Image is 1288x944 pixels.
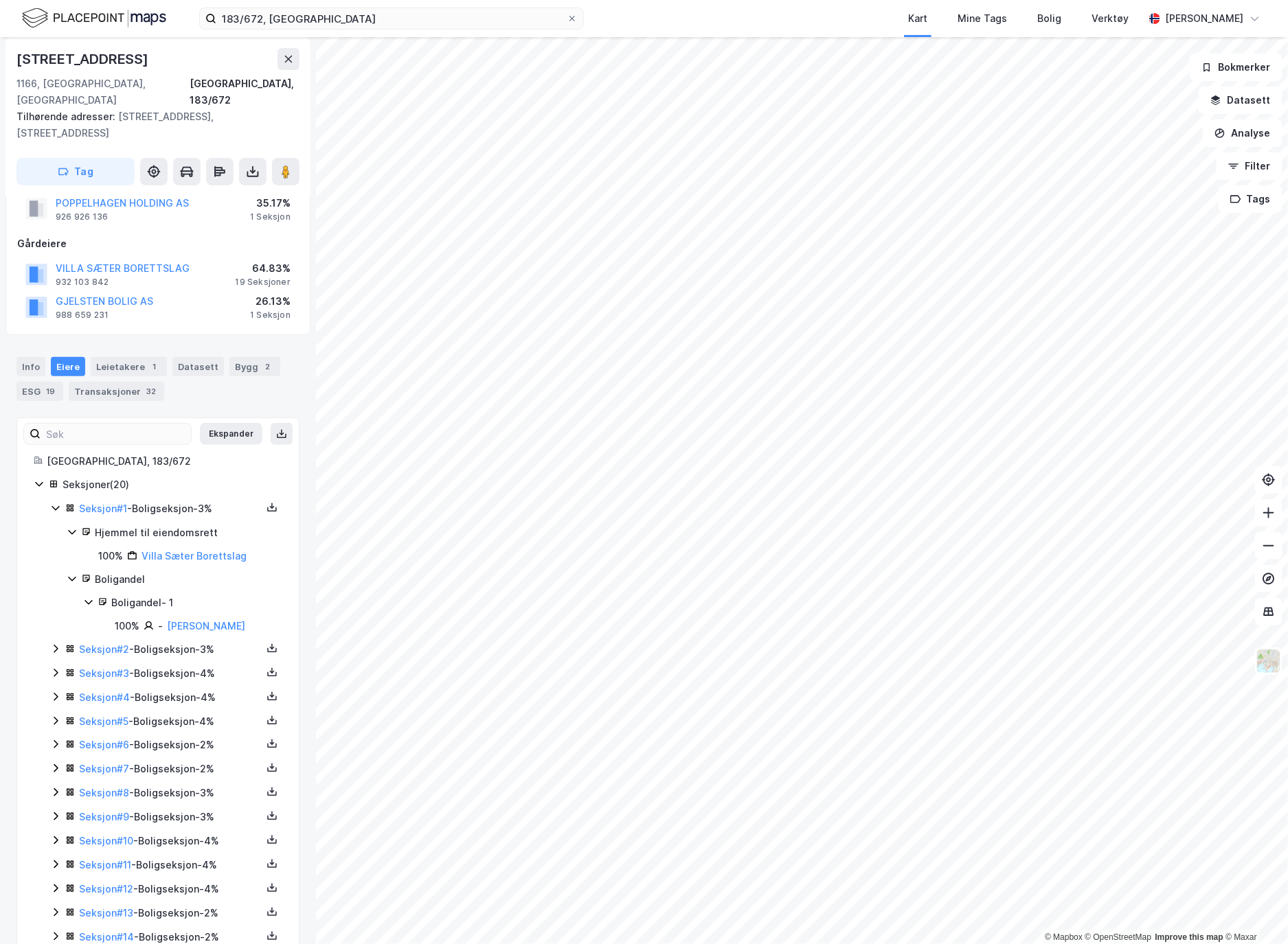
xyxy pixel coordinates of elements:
img: logo.f888ab2527a4732fd821a326f86c7f29.svg [22,6,166,30]
div: - Boligseksjon - 4% [79,713,262,730]
div: - Boligseksjon - 2% [79,737,262,753]
div: 1 [148,360,161,373]
div: - [158,618,163,634]
a: Seksjon#14 [79,931,134,943]
div: Kart [908,10,927,27]
div: - Boligseksjon - 3% [79,785,262,801]
button: Datasett [1199,87,1283,114]
a: Seksjon#7 [79,763,129,774]
a: [PERSON_NAME] [167,620,245,632]
a: Seksjon#12 [79,883,133,895]
div: ESG [16,382,63,401]
a: Seksjon#6 [79,739,129,750]
div: 100% [115,618,139,634]
img: Z [1256,648,1282,674]
button: Filter [1217,152,1283,180]
input: Søk [41,424,191,444]
div: 26.13% [250,293,291,310]
div: 988 659 231 [56,310,109,321]
div: 35.17% [250,195,291,211]
div: Leietakere [91,357,167,376]
div: - Boligseksjon - 4% [79,881,262,897]
div: Bygg [229,357,280,376]
div: 2 [261,360,275,373]
div: - Boligseksjon - 4% [79,857,262,873]
a: Seksjon#8 [79,787,129,798]
div: - Boligseksjon - 4% [79,665,262,682]
div: Eiere [51,357,85,376]
button: Ekspander [200,423,262,445]
div: Verktøy [1092,10,1129,27]
a: Villa Sæter Borettslag [142,550,247,562]
a: Improve this map [1155,932,1223,942]
button: Bokmerker [1190,54,1283,81]
a: Seksjon#5 [79,715,128,727]
div: [GEOGRAPHIC_DATA], 183/672 [47,453,282,470]
div: Boligandel - 1 [111,595,282,611]
div: - Boligseksjon - 2% [79,761,262,777]
div: 32 [144,384,159,398]
div: Boligandel [95,571,282,588]
a: Seksjon#1 [79,503,127,514]
div: [PERSON_NAME] [1166,10,1244,27]
div: Info [16,357,45,376]
a: Seksjon#2 [79,643,129,655]
div: Mine Tags [958,10,1007,27]
div: 1 Seksjon [250,211,291,222]
div: [STREET_ADDRESS] [16,48,151,70]
div: Seksjoner ( 20 ) [63,476,282,493]
a: Seksjon#13 [79,907,133,919]
div: 19 Seksjoner [236,277,291,288]
div: - Boligseksjon - 3% [79,641,262,658]
div: 1 Seksjon [250,310,291,321]
div: 64.83% [236,260,291,277]
input: Søk på adresse, matrikkel, gårdeiere, leietakere eller personer [216,8,567,29]
div: - Boligseksjon - 3% [79,500,262,517]
a: Seksjon#11 [79,859,131,871]
a: Mapbox [1045,932,1083,942]
div: Gårdeiere [17,235,299,252]
iframe: Chat Widget [1219,878,1288,944]
div: 1166, [GEOGRAPHIC_DATA], [GEOGRAPHIC_DATA] [16,76,190,108]
a: Seksjon#10 [79,835,133,847]
a: Seksjon#4 [79,691,130,703]
span: Tilhørende adresser: [16,111,118,122]
div: Transaksjoner [69,382,164,401]
a: OpenStreetMap [1085,932,1152,942]
div: 19 [43,384,58,398]
button: Analyse [1203,119,1283,147]
div: - Boligseksjon - 2% [79,905,262,921]
div: 932 103 842 [56,277,109,288]
a: Seksjon#3 [79,667,129,679]
div: Bolig [1037,10,1061,27]
div: [GEOGRAPHIC_DATA], 183/672 [190,76,300,108]
button: Tags [1219,185,1283,213]
div: 926 926 136 [56,211,108,222]
div: - Boligseksjon - 4% [79,833,262,849]
div: 100% [98,548,123,564]
div: - Boligseksjon - 4% [79,689,262,706]
div: [STREET_ADDRESS], [STREET_ADDRESS] [16,108,289,141]
a: Seksjon#9 [79,811,129,822]
button: Tag [16,158,135,185]
div: Datasett [172,357,224,376]
div: Hjemmel til eiendomsrett [95,525,282,541]
div: - Boligseksjon - 3% [79,809,262,825]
